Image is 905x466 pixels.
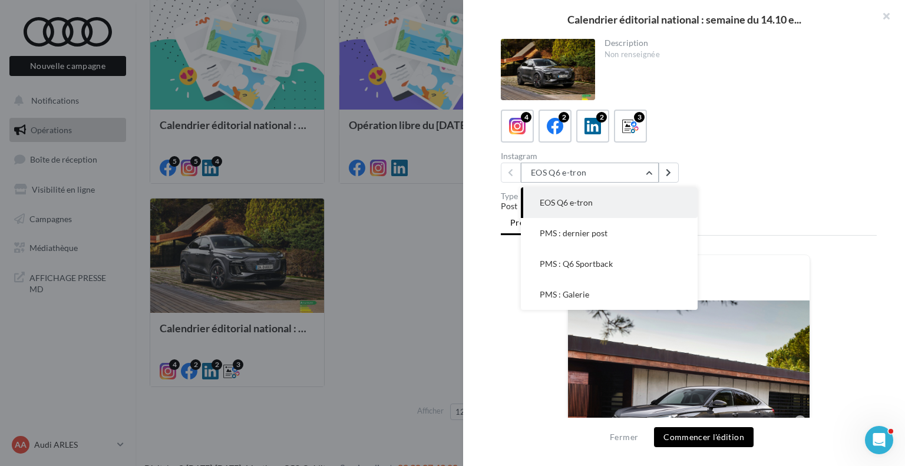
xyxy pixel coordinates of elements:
[540,197,593,207] span: EOS Q6 e-tron
[596,112,607,123] div: 2
[501,200,877,212] div: Post
[567,14,801,25] span: Calendrier éditorial national : semaine du 14.10 e...
[865,426,893,454] iframe: Intercom live chat
[521,112,531,123] div: 4
[540,259,613,269] span: PMS : Q6 Sportback
[521,187,698,218] button: EOS Q6 e-tron
[521,249,698,279] button: PMS : Q6 Sportback
[654,427,754,447] button: Commencer l'édition
[634,112,645,123] div: 3
[501,192,877,200] div: Type
[559,112,569,123] div: 2
[521,163,659,183] button: EOS Q6 e-tron
[540,228,607,238] span: PMS : dernier post
[521,218,698,249] button: PMS : dernier post
[521,279,698,310] button: PMS : Galerie
[501,152,684,160] div: Instagram
[540,289,589,299] span: PMS : Galerie
[605,430,643,444] button: Fermer
[605,49,868,60] div: Non renseignée
[605,39,868,47] div: Description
